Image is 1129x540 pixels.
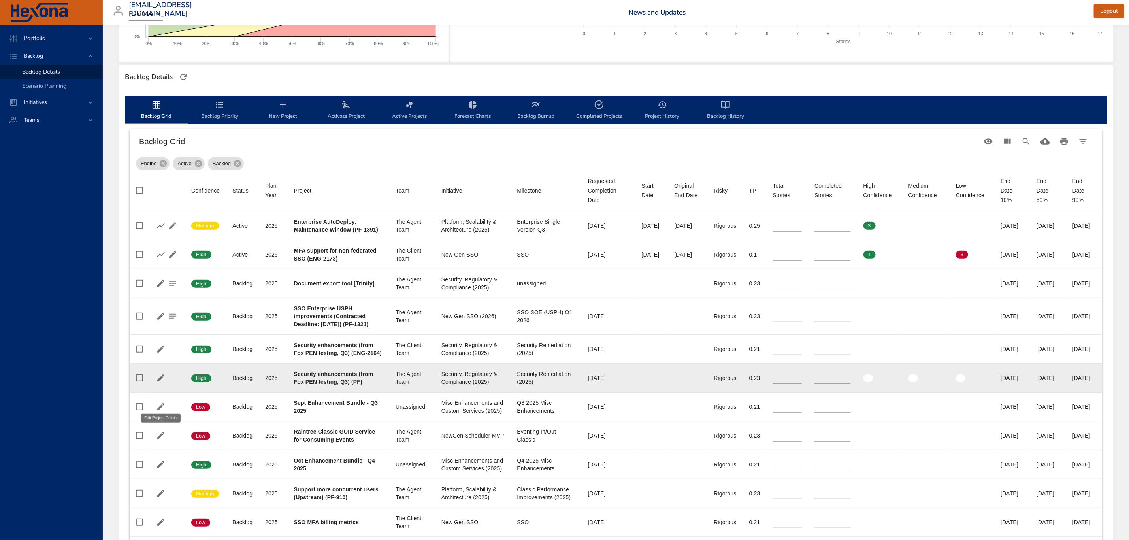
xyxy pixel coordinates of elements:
button: Edit Project Details [167,220,179,232]
h6: Backlog Grid [139,135,979,148]
button: Edit Project Details [155,343,167,355]
text: 2 [644,31,646,36]
span: 0 [908,251,921,258]
div: Sort [749,186,756,195]
text: 100% [428,41,439,46]
b: Sept Enhancement Bundle - Q3 2025 [294,400,378,414]
div: Sort [294,186,312,195]
text: 11 [918,31,922,36]
text: 80% [374,41,383,46]
button: Show Burnup [155,249,167,261]
text: 8 [827,31,829,36]
div: Sort [642,181,662,200]
span: Backlog Burnup [509,100,563,121]
b: Security enhancements (from Fox PEN testing, Q3) (ENG-2164) [294,342,382,356]
div: Enterprise Single Version Q3 [517,218,575,234]
div: Backlog [232,345,253,353]
b: Oct Enhancement Bundle - Q4 2025 [294,457,375,472]
span: Project History [635,100,689,121]
div: 0.21 [749,461,760,468]
div: Active [232,222,253,230]
span: Milestone [517,186,575,195]
div: The Agent Team [396,370,429,386]
div: [DATE] [1001,222,1024,230]
button: Show Burnup [155,220,167,232]
div: [DATE] [1001,518,1024,526]
div: Sort [908,181,943,200]
span: Backlog Details [22,68,60,76]
div: [DATE] [588,461,629,468]
span: Backlog [208,160,236,168]
div: backlog-tab [125,96,1107,124]
span: Backlog [17,52,49,60]
button: Print [1055,132,1074,151]
div: Sort [517,186,541,195]
div: Status [232,186,249,195]
div: Sort [265,181,281,200]
div: 2025 [265,403,281,411]
b: Raintree Classic GUID Service for Consuming Events [294,429,375,443]
div: 0.23 [749,374,760,382]
div: Risky [714,186,728,195]
div: [DATE] [1072,222,1096,230]
b: SSO Enterprise USPH improvements (Contracted Deadline: [DATE]) (PF-1321) [294,305,369,327]
text: 0% [145,41,152,46]
div: [DATE] [1072,518,1096,526]
div: Rigorous [714,251,737,259]
div: 2025 [265,251,281,259]
div: Eventing In/Out Classic [517,428,575,444]
div: Rigorous [714,403,737,411]
div: Misc Enhancements and Custom Services (2025) [441,399,505,415]
div: Rigorous [714,374,737,382]
div: [DATE] [1072,312,1096,320]
div: Rigorous [714,312,737,320]
div: Sort [714,186,728,195]
span: Low [191,404,210,411]
div: [DATE] [1072,432,1096,440]
b: SSO MFA billing metrics [294,519,359,525]
text: 7 [797,31,799,36]
div: End Date 10% [1001,176,1024,205]
span: 0 [956,222,968,229]
div: Rigorous [714,279,737,287]
button: Edit Project Details [167,249,179,261]
div: [DATE] [1037,461,1060,468]
span: Medium [191,222,219,229]
div: [DATE] [1037,345,1060,353]
div: Sort [191,186,220,195]
div: [DATE] [1037,312,1060,320]
span: Completed Projects [572,100,626,121]
span: Portfolio [17,34,52,42]
span: Risky [714,186,737,195]
div: [DATE] [1072,279,1096,287]
div: TP [749,186,756,195]
text: 90% [403,41,411,46]
div: Unassigned [396,461,429,468]
div: Rigorous [714,222,737,230]
text: 60% [317,41,325,46]
div: [DATE] [588,403,629,411]
div: Raintree [129,8,163,21]
span: Teams [17,116,46,124]
span: 3 [956,251,968,258]
div: 0.21 [749,403,760,411]
div: [DATE] [588,489,629,497]
div: [DATE] [588,222,629,230]
div: [DATE] [1037,518,1060,526]
text: 6 [766,31,769,36]
div: 0.23 [749,279,760,287]
span: Total Stories [773,181,802,200]
div: SSO [517,518,575,526]
button: Edit Project Details [155,430,167,442]
div: Original End Date [674,181,701,200]
div: Rigorous [714,432,737,440]
div: [DATE] [588,312,629,320]
span: Backlog History [699,100,752,121]
div: [DATE] [1001,312,1024,320]
span: Project [294,186,383,195]
div: [DATE] [1037,432,1060,440]
div: The Agent Team [396,428,429,444]
span: Low [191,519,210,526]
div: The Agent Team [396,308,429,324]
